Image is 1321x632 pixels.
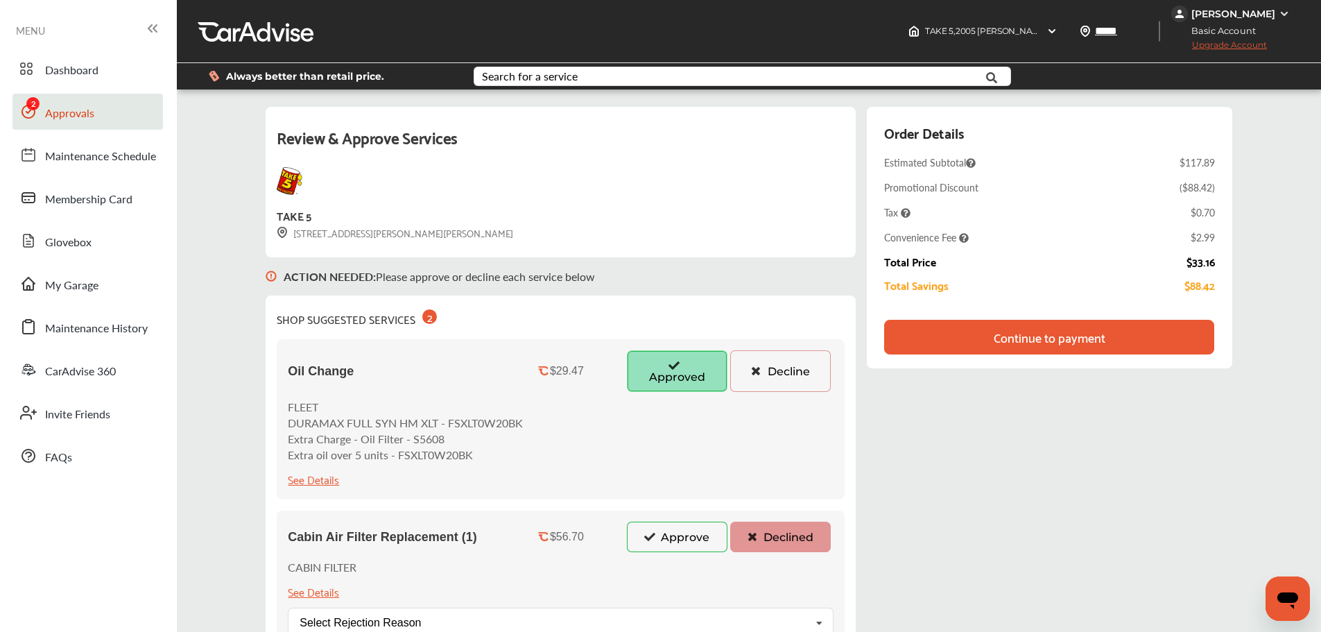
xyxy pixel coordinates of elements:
span: Upgrade Account [1171,40,1267,57]
span: Dashboard [45,62,98,80]
a: My Garage [12,266,163,302]
div: $56.70 [550,531,584,543]
div: 2 [422,309,437,324]
span: Approvals [45,105,94,123]
span: Maintenance History [45,320,148,338]
a: Membership Card [12,180,163,216]
div: Review & Approve Services [277,123,845,167]
div: $117.89 [1180,155,1215,169]
div: TAKE 5 [277,206,311,225]
button: Approve [627,522,727,552]
span: My Garage [45,277,98,295]
img: dollor_label_vector.a70140d1.svg [209,70,219,82]
button: Decline [730,350,831,392]
div: $88.42 [1184,279,1215,291]
span: Membership Card [45,191,132,209]
span: Always better than retail price. [226,71,384,81]
div: [STREET_ADDRESS][PERSON_NAME][PERSON_NAME] [277,225,513,241]
div: Continue to payment [994,330,1105,344]
span: Basic Account [1173,24,1266,38]
div: $29.47 [550,365,584,377]
img: header-home-logo.8d720a4f.svg [908,26,919,37]
button: Approved [627,350,727,392]
div: See Details [288,470,339,488]
div: ( $88.42 ) [1180,180,1215,194]
p: FLEET [288,399,523,415]
span: TAKE 5 , 2005 [PERSON_NAME] Pkwy [PERSON_NAME] , GA 31322 [925,26,1181,36]
span: Convenience Fee [884,230,969,244]
p: Extra oil over 5 units - FSXLT0W20BK [288,447,523,463]
span: Cabin Air Filter Replacement (1) [288,530,476,545]
span: Estimated Subtotal [884,155,976,169]
p: DURAMAX FULL SYN HM XLT - FSXLT0W20BK [288,415,523,431]
div: Select Rejection Reason [300,617,421,629]
img: svg+xml;base64,PHN2ZyB3aWR0aD0iMTYiIGhlaWdodD0iMTciIHZpZXdCb3g9IjAgMCAxNiAxNyIgZmlsbD0ibm9uZSIgeG... [266,257,277,296]
div: Promotional Discount [884,180,978,194]
span: CarAdvise 360 [45,363,116,381]
img: header-divider.bc55588e.svg [1159,21,1160,42]
span: Invite Friends [45,406,110,424]
span: MENU [16,25,45,36]
img: WGsFRI8htEPBVLJbROoPRyZpYNWhNONpIPPETTm6eUC0GeLEiAAAAAElFTkSuQmCC [1279,8,1290,19]
div: $2.99 [1191,230,1215,244]
img: svg+xml;base64,PHN2ZyB3aWR0aD0iMTYiIGhlaWdodD0iMTciIHZpZXdCb3g9IjAgMCAxNiAxNyIgZmlsbD0ibm9uZSIgeG... [277,227,288,239]
button: Declined [730,522,831,552]
div: See Details [288,582,339,601]
p: Please approve or decline each service below [284,268,595,284]
img: header-down-arrow.9dd2ce7d.svg [1046,26,1057,37]
img: location_vector.a44bc228.svg [1080,26,1091,37]
a: Glovebox [12,223,163,259]
span: FAQs [45,449,72,467]
a: Approvals [12,94,163,130]
img: logo-take5.png [277,167,302,195]
div: Total Price [884,255,936,268]
b: ACTION NEEDED : [284,268,376,284]
div: Search for a service [482,71,578,82]
a: Maintenance Schedule [12,137,163,173]
iframe: Button to launch messaging window [1266,577,1310,621]
a: CarAdvise 360 [12,352,163,388]
span: Glovebox [45,234,92,252]
a: Invite Friends [12,395,163,431]
div: SHOP SUGGESTED SERVICES [277,307,437,328]
div: [PERSON_NAME] [1191,8,1275,20]
div: Order Details [884,121,964,144]
div: Total Savings [884,279,949,291]
div: $33.16 [1186,255,1215,268]
a: Dashboard [12,51,163,87]
p: Extra Charge - Oil Filter - S5608 [288,431,523,447]
p: CABIN FILTER [288,559,356,575]
span: Oil Change [288,364,354,379]
span: Maintenance Schedule [45,148,156,166]
div: $0.70 [1191,205,1215,219]
a: FAQs [12,438,163,474]
img: jVpblrzwTbfkPYzPPzSLxeg0AAAAASUVORK5CYII= [1171,6,1188,22]
a: Maintenance History [12,309,163,345]
span: Tax [884,205,910,219]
